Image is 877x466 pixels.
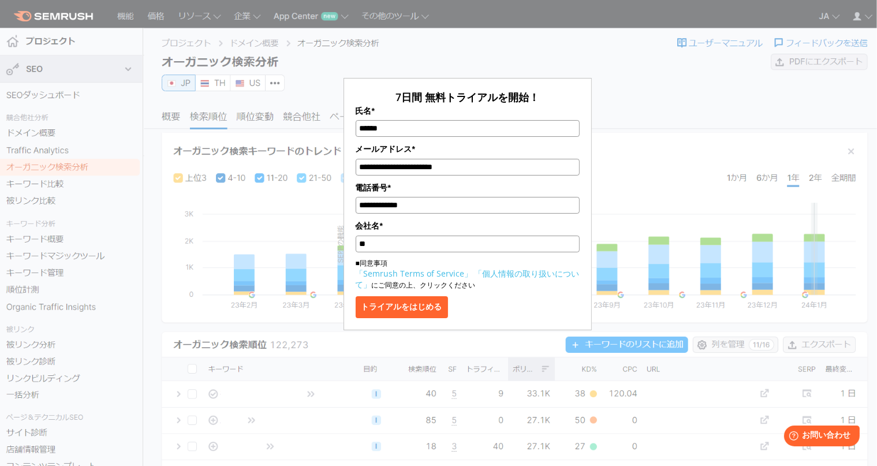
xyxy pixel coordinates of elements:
[356,143,580,155] label: メールアドレス*
[395,90,539,104] span: 7日間 無料トライアルを開始！
[356,296,448,318] button: トライアルをはじめる
[356,181,580,194] label: 電話番号*
[356,268,580,290] a: 「個人情報の取り扱いについて」
[356,258,580,290] p: ■同意事項 にご同意の上、クリックください
[356,268,473,279] a: 「Semrush Terms of Service」
[774,421,864,453] iframe: Help widget launcher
